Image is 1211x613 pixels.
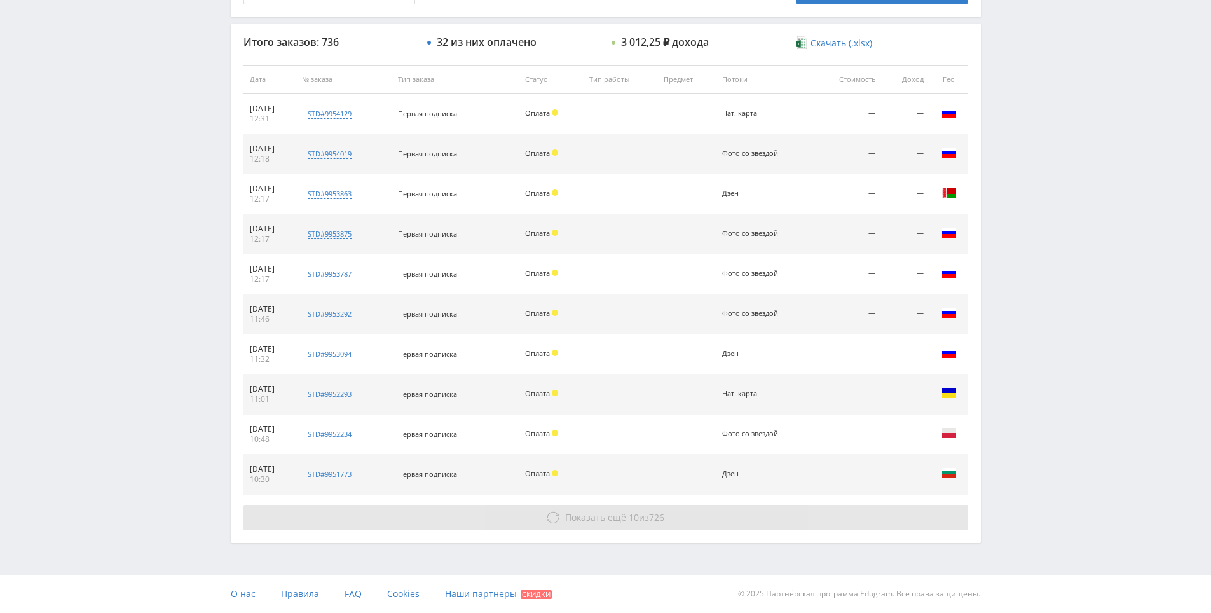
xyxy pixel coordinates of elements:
[250,474,290,485] div: 10:30
[552,230,558,236] span: Холд
[525,348,550,358] span: Оплата
[722,189,779,198] div: Дзен
[722,470,779,478] div: Дзен
[398,429,457,439] span: Первая подписка
[565,511,626,523] span: Показать ещё
[398,309,457,319] span: Первая подписка
[250,464,290,474] div: [DATE]
[398,349,457,359] span: Первая подписка
[811,38,872,48] span: Скачать (.xlsx)
[882,94,930,134] td: —
[398,189,457,198] span: Первая подписка
[882,334,930,375] td: —
[552,189,558,196] span: Холд
[649,511,664,523] span: 726
[445,575,552,613] a: Наши партнеры Скидки
[552,270,558,276] span: Холд
[812,455,881,495] td: —
[231,588,256,600] span: О нас
[882,65,930,94] th: Доход
[882,134,930,174] td: —
[250,314,290,324] div: 11:46
[250,344,290,354] div: [DATE]
[716,65,812,94] th: Потоки
[812,334,881,375] td: —
[243,505,968,530] button: Показать ещё 10из726
[250,224,290,234] div: [DATE]
[243,65,296,94] th: Дата
[345,575,362,613] a: FAQ
[565,511,664,523] span: из
[812,134,881,174] td: —
[796,36,807,49] img: xlsx
[525,469,550,478] span: Оплата
[941,265,957,280] img: rus.png
[525,228,550,238] span: Оплата
[398,269,457,279] span: Первая подписка
[231,575,256,613] a: О нас
[387,575,420,613] a: Cookies
[941,145,957,160] img: rus.png
[525,389,550,398] span: Оплата
[882,455,930,495] td: —
[296,65,391,94] th: № заказа
[308,429,352,439] div: std#9952234
[445,588,517,600] span: Наши партнеры
[250,264,290,274] div: [DATE]
[552,470,558,476] span: Холд
[308,469,352,479] div: std#9951773
[281,575,319,613] a: Правила
[345,588,362,600] span: FAQ
[250,384,290,394] div: [DATE]
[250,114,290,124] div: 12:31
[941,225,957,240] img: rus.png
[398,109,457,118] span: Первая подписка
[882,254,930,294] td: —
[941,305,957,320] img: rus.png
[525,308,550,318] span: Оплата
[629,511,639,523] span: 10
[812,375,881,415] td: —
[525,108,550,118] span: Оплата
[612,575,980,613] div: © 2025 Партнёрская программа Edugram. Все права защищены.
[308,349,352,359] div: std#9953094
[525,148,550,158] span: Оплата
[722,149,779,158] div: Фото со звездой
[552,109,558,116] span: Холд
[398,149,457,158] span: Первая подписка
[812,65,881,94] th: Стоимость
[552,390,558,396] span: Холд
[398,229,457,238] span: Первая подписка
[722,109,779,118] div: Нат. карта
[722,430,779,438] div: Фото со звездой
[882,415,930,455] td: —
[519,65,583,94] th: Статус
[525,268,550,278] span: Оплата
[930,65,968,94] th: Гео
[308,189,352,199] div: std#9953863
[941,385,957,401] img: ukr.png
[882,214,930,254] td: —
[525,188,550,198] span: Оплата
[882,375,930,415] td: —
[308,109,352,119] div: std#9954129
[722,390,779,398] div: Нат. карта
[250,144,290,154] div: [DATE]
[941,105,957,120] img: rus.png
[250,304,290,314] div: [DATE]
[308,269,352,279] div: std#9953787
[250,104,290,114] div: [DATE]
[525,429,550,438] span: Оплата
[250,434,290,444] div: 10:48
[387,588,420,600] span: Cookies
[308,309,352,319] div: std#9953292
[812,174,881,214] td: —
[812,214,881,254] td: —
[250,194,290,204] div: 12:17
[250,234,290,244] div: 12:17
[250,424,290,434] div: [DATE]
[812,294,881,334] td: —
[250,274,290,284] div: 12:17
[552,149,558,156] span: Холд
[812,254,881,294] td: —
